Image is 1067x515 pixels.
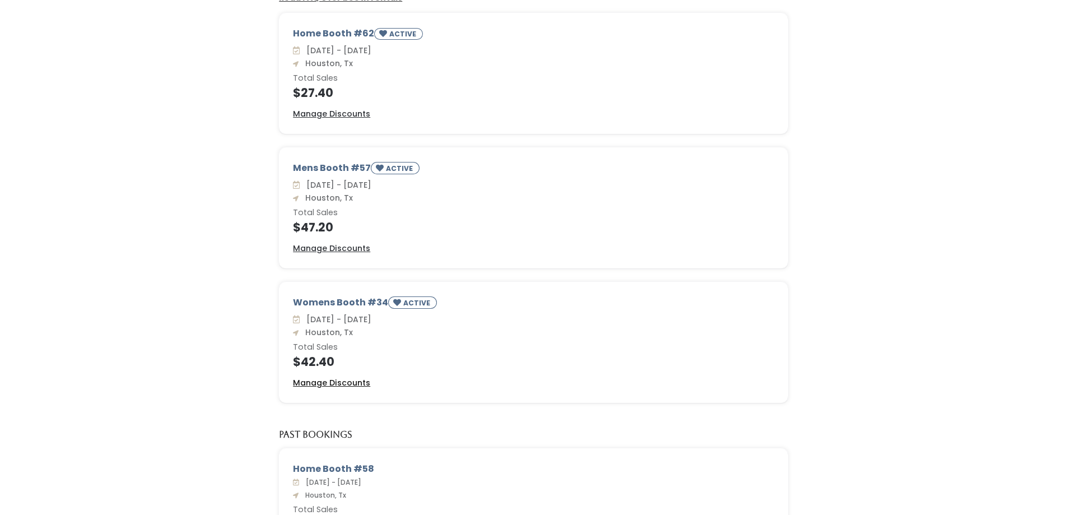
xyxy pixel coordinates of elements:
a: Manage Discounts [293,377,370,389]
u: Manage Discounts [293,377,370,388]
a: Manage Discounts [293,108,370,120]
a: Manage Discounts [293,243,370,254]
h6: Total Sales [293,505,774,514]
div: Womens Booth #34 [293,296,774,313]
small: ACTIVE [386,164,415,173]
span: [DATE] - [DATE] [302,45,371,56]
span: Houston, Tx [301,490,346,500]
div: Home Booth #58 [293,462,774,476]
small: ACTIVE [389,29,418,39]
h6: Total Sales [293,74,774,83]
span: [DATE] - [DATE] [301,477,361,487]
small: ACTIVE [403,298,432,308]
span: Houston, Tx [301,58,353,69]
h4: $47.20 [293,221,774,234]
div: Home Booth #62 [293,27,774,44]
h4: $42.40 [293,355,774,368]
span: Houston, Tx [301,192,353,203]
span: [DATE] - [DATE] [302,179,371,191]
h6: Total Sales [293,208,774,217]
u: Manage Discounts [293,108,370,119]
span: Houston, Tx [301,327,353,338]
div: Mens Booth #57 [293,161,774,179]
span: [DATE] - [DATE] [302,314,371,325]
h4: $27.40 [293,86,774,99]
h5: Past Bookings [279,430,352,440]
h6: Total Sales [293,343,774,352]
